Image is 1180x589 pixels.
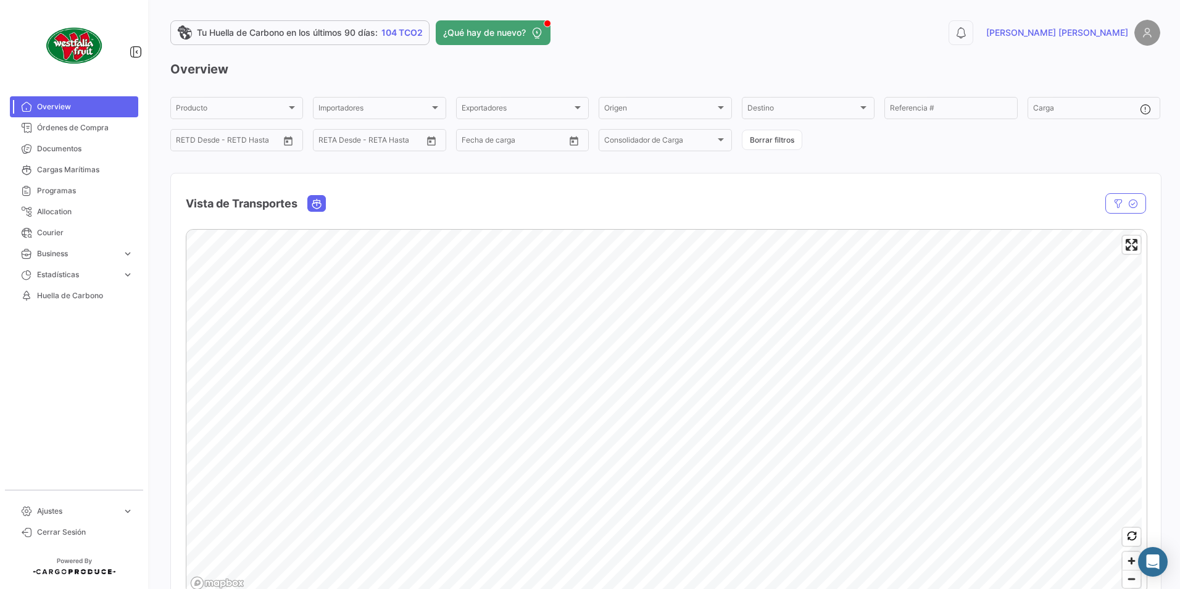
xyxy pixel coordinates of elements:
[1123,552,1141,570] button: Zoom in
[10,201,138,222] a: Allocation
[443,27,526,39] span: ¿Qué hay de nuevo?
[197,27,378,39] span: Tu Huella de Carbono en los últimos 90 días:
[10,138,138,159] a: Documentos
[349,138,399,146] input: Hasta
[381,27,423,39] span: 104 TCO2
[37,248,117,259] span: Business
[43,15,105,77] img: client-50.png
[37,185,133,196] span: Programas
[176,106,286,114] span: Producto
[279,132,297,150] button: Open calendar
[462,138,484,146] input: Desde
[604,106,715,114] span: Origen
[37,164,133,175] span: Cargas Marítimas
[207,138,256,146] input: Hasta
[462,106,572,114] span: Exportadores
[422,132,441,150] button: Open calendar
[1123,236,1141,254] button: Enter fullscreen
[10,117,138,138] a: Órdenes de Compra
[10,285,138,306] a: Huella de Carbono
[1123,570,1141,588] button: Zoom out
[318,138,341,146] input: Desde
[37,101,133,112] span: Overview
[122,506,133,517] span: expand_more
[37,227,133,238] span: Courier
[37,143,133,154] span: Documentos
[37,527,133,538] span: Cerrar Sesión
[565,132,583,150] button: Open calendar
[318,106,429,114] span: Importadores
[10,159,138,180] a: Cargas Marítimas
[170,61,1160,78] h3: Overview
[37,290,133,301] span: Huella de Carbono
[37,206,133,217] span: Allocation
[308,196,325,211] button: Ocean
[742,130,802,150] button: Borrar filtros
[37,269,117,280] span: Estadísticas
[604,138,715,146] span: Consolidador de Carga
[436,20,551,45] button: ¿Qué hay de nuevo?
[10,180,138,201] a: Programas
[1138,547,1168,577] div: Abrir Intercom Messenger
[986,27,1128,39] span: [PERSON_NAME] [PERSON_NAME]
[170,20,430,45] a: Tu Huella de Carbono en los últimos 90 días:104 TCO2
[10,96,138,117] a: Overview
[1134,20,1160,46] img: placeholder-user.png
[122,248,133,259] span: expand_more
[186,195,297,212] h4: Vista de Transportes
[747,106,858,114] span: Destino
[176,138,198,146] input: Desde
[122,269,133,280] span: expand_more
[10,222,138,243] a: Courier
[37,122,133,133] span: Órdenes de Compra
[492,138,542,146] input: Hasta
[37,506,117,517] span: Ajustes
